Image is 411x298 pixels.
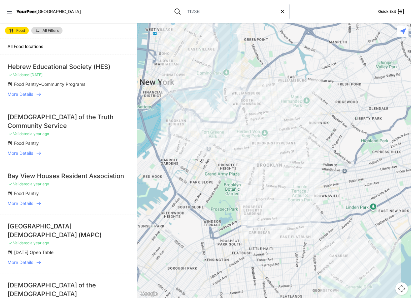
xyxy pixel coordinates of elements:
[378,9,396,14] span: Quick Exit
[8,91,33,97] span: More Details
[41,81,85,87] span: Community Programs
[39,81,41,87] span: •
[8,91,129,97] a: More Details
[14,140,39,146] span: Food Pantry
[9,182,29,186] span: ✓ Validated
[8,44,43,49] span: All Food locations
[30,182,49,186] span: a year ago
[16,29,25,32] span: Food
[31,27,63,34] a: All Filters
[8,62,129,71] div: Hebrew Educational Society (HES)
[8,150,129,156] a: More Details
[8,259,129,266] a: More Details
[8,222,129,239] div: [GEOGRAPHIC_DATA][DEMOGRAPHIC_DATA] (MAPC)
[30,131,49,136] span: a year ago
[14,250,53,255] span: [DATE] Open Table
[43,29,59,32] span: All Filters
[138,290,159,298] img: Google
[16,9,36,14] span: YourPeer
[30,241,49,245] span: a year ago
[9,241,29,245] span: ✓ Validated
[9,72,29,77] span: ✓ Validated
[16,10,81,13] a: YourPeer[GEOGRAPHIC_DATA]
[5,27,29,34] a: Food
[8,150,33,156] span: More Details
[36,9,81,14] span: [GEOGRAPHIC_DATA]
[8,259,33,266] span: More Details
[14,81,39,87] span: Food Pantry
[8,200,129,207] a: More Details
[9,131,29,136] span: ✓ Validated
[8,200,33,207] span: More Details
[378,8,405,15] a: Quick Exit
[184,8,279,15] input: Search
[14,191,39,196] span: Food Pantry
[138,290,159,298] a: Open this area in Google Maps (opens a new window)
[395,282,408,295] button: Map camera controls
[8,113,129,130] div: [DEMOGRAPHIC_DATA] of the Truth Community Service
[8,172,129,180] div: Bay View Houses Resident Association
[30,72,43,77] span: [DATE]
